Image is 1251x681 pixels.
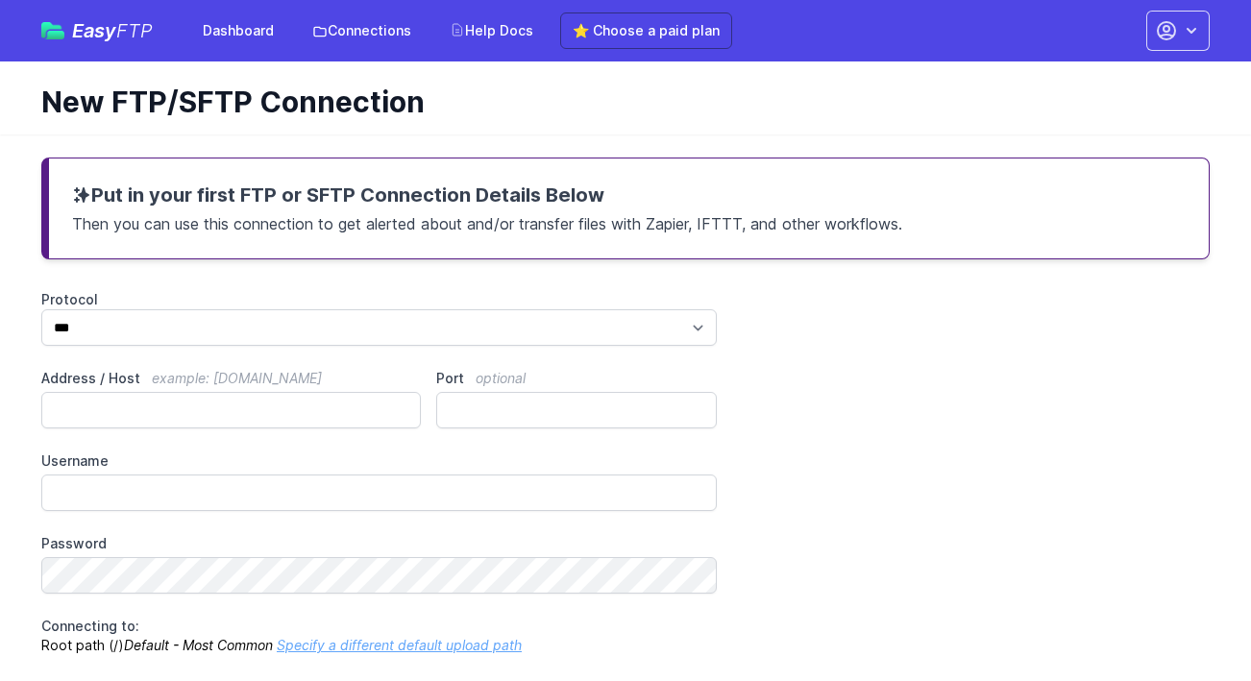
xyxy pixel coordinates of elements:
[124,637,273,653] i: Default - Most Common
[476,370,526,386] span: optional
[277,637,522,653] a: Specify a different default upload path
[41,534,717,553] label: Password
[191,13,285,48] a: Dashboard
[438,13,545,48] a: Help Docs
[41,369,421,388] label: Address / Host
[436,369,717,388] label: Port
[560,12,732,49] a: ⭐ Choose a paid plan
[41,22,64,39] img: easyftp_logo.png
[41,21,153,40] a: EasyFTP
[72,208,1186,235] p: Then you can use this connection to get alerted about and/or transfer files with Zapier, IFTTT, a...
[72,21,153,40] span: Easy
[301,13,423,48] a: Connections
[152,370,322,386] span: example: [DOMAIN_NAME]
[41,617,717,655] p: Root path (/)
[72,182,1186,208] h3: Put in your first FTP or SFTP Connection Details Below
[41,451,717,471] label: Username
[41,618,139,634] span: Connecting to:
[41,85,1194,119] h1: New FTP/SFTP Connection
[41,290,717,309] label: Protocol
[116,19,153,42] span: FTP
